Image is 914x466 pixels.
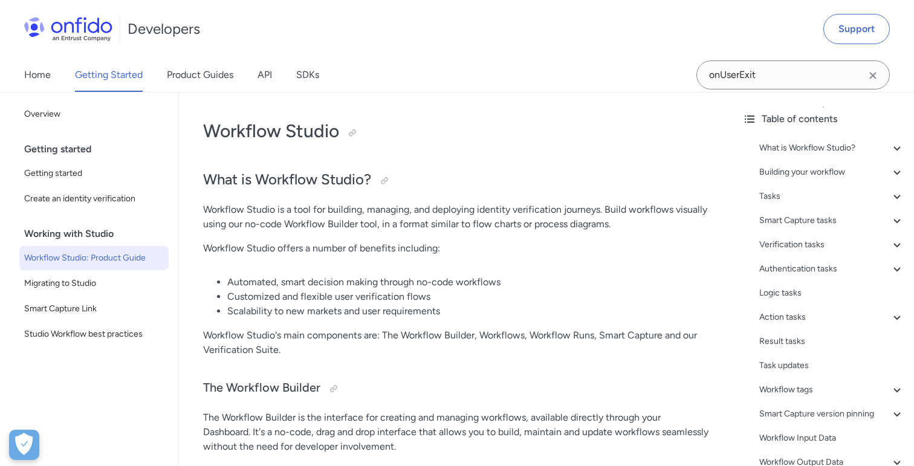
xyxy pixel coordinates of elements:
span: Overview [24,107,164,121]
p: Workflow Studio is a tool for building, managing, and deploying identity verification journeys. B... [203,202,708,231]
a: Overview [19,102,169,126]
p: Workflow Studio's main components are: The Workflow Builder, Workflows, Workflow Runs, Smart Capt... [203,328,708,357]
button: Open Preferences [9,430,39,460]
a: API [258,58,272,92]
a: Home [24,58,51,92]
a: Workflow Studio: Product Guide [19,246,169,270]
h1: Developers [128,19,200,39]
span: Create an identity verification [24,192,164,206]
a: Action tasks [759,310,904,325]
a: Support [823,14,890,44]
a: SDKs [296,58,319,92]
a: Tasks [759,189,904,204]
li: Customized and flexible user verification flows [227,290,708,304]
span: Workflow Studio: Product Guide [24,251,164,265]
a: Result tasks [759,334,904,349]
h1: Workflow Studio [203,119,708,143]
div: Working with Studio [24,222,173,246]
a: Getting Started [75,58,143,92]
span: Migrating to Studio [24,276,164,291]
a: Workflow Input Data [759,431,904,445]
a: Workflow tags [759,383,904,397]
li: Scalability to new markets and user requirements [227,304,708,319]
p: The Workflow Builder is the interface for creating and managing workflows, available directly thr... [203,410,708,454]
a: Task updates [759,358,904,373]
a: Create an identity verification [19,187,169,211]
a: Smart Capture tasks [759,213,904,228]
div: Cookie Preferences [9,430,39,460]
div: Table of contents [742,112,904,126]
img: Onfido Logo [24,17,112,41]
a: What is Workflow Studio? [759,141,904,155]
a: Authentication tasks [759,262,904,276]
a: Studio Workflow best practices [19,322,169,346]
a: Smart Capture version pinning [759,407,904,421]
p: Workflow Studio offers a number of benefits including: [203,241,708,256]
span: Getting started [24,166,164,181]
a: Smart Capture Link [19,297,169,321]
a: Building your workflow [759,165,904,180]
a: Logic tasks [759,286,904,300]
span: Studio Workflow best practices [24,327,164,341]
li: Automated, smart decision making through no-code workflows [227,275,708,290]
a: Migrating to Studio [19,271,169,296]
a: Product Guides [167,58,233,92]
h3: The Workflow Builder [203,379,708,398]
h2: What is Workflow Studio? [203,170,708,190]
div: Getting started [24,137,173,161]
a: Getting started [19,161,169,186]
span: Smart Capture Link [24,302,164,316]
a: Verification tasks [759,238,904,252]
svg: Clear search field button [866,68,880,83]
input: Onfido search input field [696,60,890,89]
